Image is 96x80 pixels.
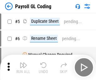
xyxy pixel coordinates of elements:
[83,3,91,10] img: Settings menu
[75,4,80,9] img: Support
[30,35,58,42] div: Rename Sheet
[28,52,72,57] div: Manual Change Required
[15,19,20,24] span: # 5
[30,18,60,25] div: Duplicate Sheet
[5,3,13,10] img: Back
[15,3,51,9] div: Payroll GL Coding
[62,36,80,41] div: pending...
[15,36,20,41] span: # 6
[64,19,82,24] div: pending...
